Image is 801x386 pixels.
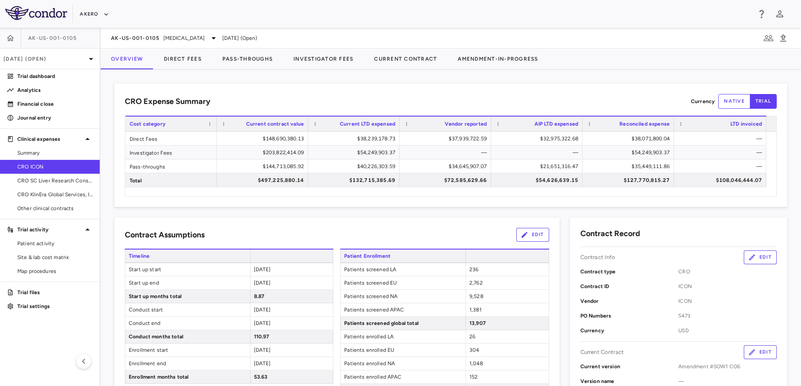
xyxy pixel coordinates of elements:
[499,146,578,159] div: —
[469,360,483,367] span: 1,048
[17,163,93,171] span: CRO ICON
[125,146,217,159] div: Investigator Fees
[469,347,479,353] span: 304
[17,302,93,310] p: Trial settings
[469,293,483,299] span: 9,528
[499,173,578,187] div: $54,626,639.15
[225,146,304,159] div: $203,822,414.09
[499,132,578,146] div: $32,975,322.68
[283,49,364,69] button: Investigator Fees
[534,121,578,127] span: AIP LTD expensed
[341,290,466,303] span: Patients screened NA
[17,204,93,212] span: Other clinical contracts
[682,146,762,159] div: —
[17,72,93,80] p: Trial dashboard
[580,327,679,334] p: Currency
[17,100,93,108] p: Financial close
[341,276,466,289] span: Patients screened EU
[222,34,257,42] span: [DATE] (Open)
[254,347,271,353] span: [DATE]
[125,330,250,343] span: Conduct months total
[580,228,640,240] h6: Contract Record
[125,303,250,316] span: Conduct start
[407,173,487,187] div: $72,585,629.66
[125,96,210,107] h6: CRO Expense Summary
[28,35,77,42] span: AK-US-001-0105
[590,159,670,173] div: $35,449,111.86
[163,34,205,42] span: [MEDICAL_DATA]
[341,263,466,276] span: Patients screened LA
[469,374,478,380] span: 152
[469,307,482,313] span: 1,381
[678,297,777,305] span: ICON
[5,6,67,20] img: logo-full-BYUhSk78.svg
[744,250,777,264] button: Edit
[125,250,250,263] span: Timeline
[17,240,93,247] span: Patient activity
[580,253,615,261] p: Contract Info
[407,159,487,173] div: $34,645,907.07
[678,312,777,320] span: 5473
[341,370,466,383] span: Patients enrolled APAC
[17,253,93,261] span: Site & lab cost matrix
[445,121,487,127] span: Vendor reported
[750,94,777,109] button: trial
[580,268,679,276] p: Contract type
[254,320,271,326] span: [DATE]
[316,159,395,173] div: $40,226,303.59
[499,159,578,173] div: $21,651,316.47
[254,293,265,299] span: 8.87
[125,344,250,357] span: Enrollment start
[407,132,487,146] div: $37,939,722.59
[730,121,762,127] span: LTD invoiced
[364,49,447,69] button: Current Contract
[682,132,762,146] div: —
[469,280,483,286] span: 2,762
[17,135,82,143] p: Clinical expenses
[246,121,304,127] span: Current contract value
[580,282,679,290] p: Contract ID
[254,374,268,380] span: 53.63
[718,94,750,109] button: native
[153,49,212,69] button: Direct Fees
[17,177,93,185] span: CRO SC Liver Research Consortium LLC
[590,173,670,187] div: $127,770,815.27
[225,132,304,146] div: $148,690,380.13
[678,377,777,385] span: —
[254,334,270,340] span: 110.97
[580,377,679,385] p: Version name
[125,317,250,330] span: Conduct end
[125,290,250,303] span: Start up months total
[678,268,777,276] span: CRO
[254,307,271,313] span: [DATE]
[125,357,250,370] span: Enrollment end
[17,114,93,122] p: Journal entry
[17,191,93,198] span: CRO KlinEra Global Services, Inc
[744,345,777,359] button: Edit
[447,49,548,69] button: Amendment-In-Progress
[580,297,679,305] p: Vendor
[125,229,205,241] h6: Contract Assumptions
[125,132,217,145] div: Direct Fees
[619,121,670,127] span: Reconciled expense
[80,7,109,21] button: Akero
[678,282,777,290] span: ICON
[678,327,777,334] span: USD
[316,173,395,187] div: $132,715,385.69
[341,357,466,370] span: Patients enrolled NA
[125,276,250,289] span: Start up end
[254,266,271,272] span: [DATE]
[340,121,395,127] span: Current LTD expensed
[225,173,304,187] div: $497,225,880.14
[341,344,466,357] span: Patients enrolled EU
[225,159,304,173] div: $144,713,085.92
[125,173,217,187] div: Total
[580,312,679,320] p: PO Numbers
[316,146,395,159] div: $54,249,903.37
[125,159,217,173] div: Pass-throughs
[125,263,250,276] span: Start up start
[580,348,624,356] p: Current Contract
[316,132,395,146] div: $38,239,178.73
[407,146,487,159] div: —
[590,132,670,146] div: $38,071,800.04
